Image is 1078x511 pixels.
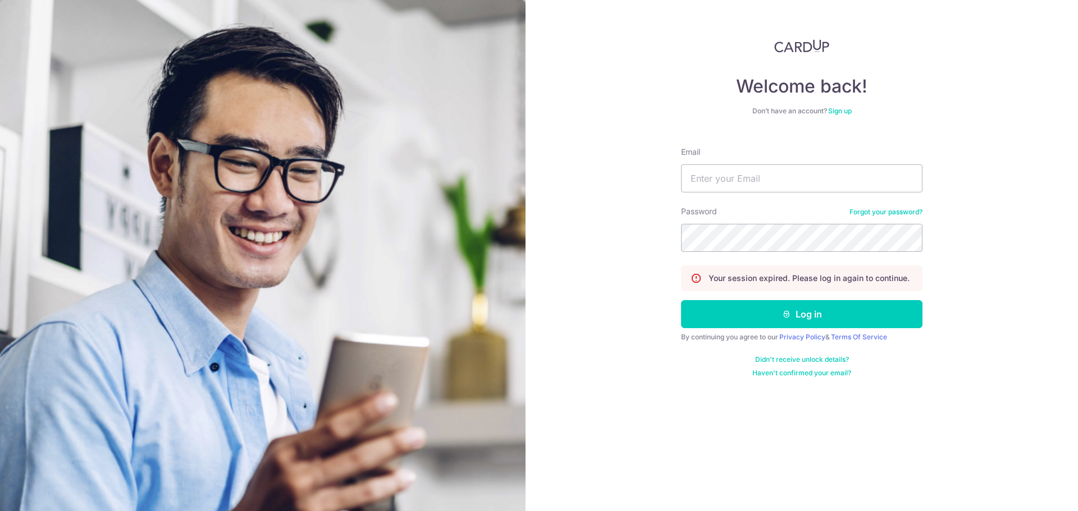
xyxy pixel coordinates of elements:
img: CardUp Logo [774,39,829,53]
a: Privacy Policy [779,333,825,341]
div: By continuing you agree to our & [681,333,922,342]
input: Enter your Email [681,164,922,192]
a: Didn't receive unlock details? [755,355,849,364]
label: Password [681,206,717,217]
a: Haven't confirmed your email? [752,369,851,378]
button: Log in [681,300,922,328]
div: Don’t have an account? [681,107,922,116]
a: Terms Of Service [831,333,887,341]
a: Sign up [828,107,852,115]
a: Forgot your password? [849,208,922,217]
p: Your session expired. Please log in again to continue. [709,273,910,284]
label: Email [681,146,700,158]
h4: Welcome back! [681,75,922,98]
